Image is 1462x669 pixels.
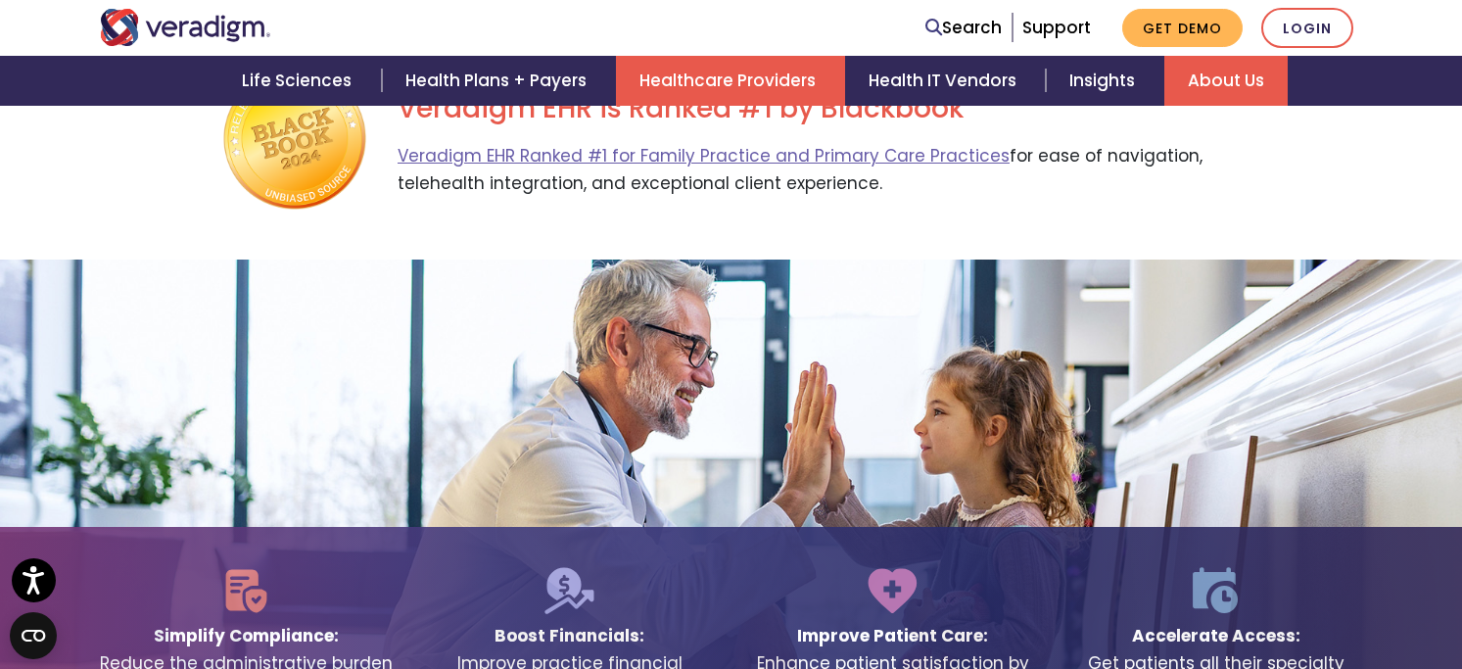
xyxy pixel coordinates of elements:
a: Login [1261,8,1353,48]
a: Life Sciences [218,56,381,106]
a: Veradigm EHR Ranked #1 for Family Practice and Primary Care Practices [398,144,1010,167]
a: Search [925,15,1002,41]
a: Get Demo [1122,9,1243,47]
span: Boost Financials: [495,615,644,649]
img: icon-boost-financials.svg [543,566,594,615]
a: Insights [1046,56,1164,106]
iframe: Drift Chat Widget [1086,548,1438,645]
h2: Veradigm EHR is Ranked #1 by Blackbook [398,92,1243,125]
span: Improve Patient Care: [797,615,988,649]
img: icon-patient-care.svg [867,566,919,615]
a: Health IT Vendors [845,56,1046,106]
img: Veradigm logo [100,9,271,46]
img: blackbook-ranking-2024.png [219,66,366,214]
button: Open CMP widget [10,612,57,659]
a: Health Plans + Payers [382,56,616,106]
a: Healthcare Providers [616,56,845,106]
a: Support [1022,16,1091,39]
img: icon-compliance.svg [222,566,271,615]
span: Simplify Compliance: [154,615,339,649]
a: About Us [1164,56,1288,106]
span: for ease of navigation, telehealth integration, and exceptional client experience. [398,140,1243,213]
